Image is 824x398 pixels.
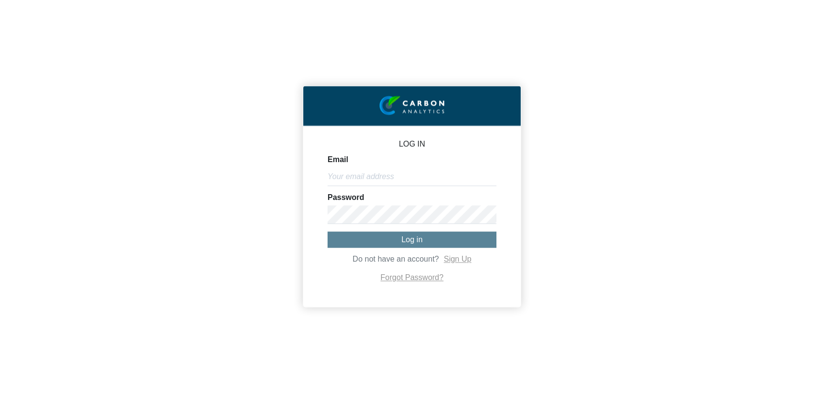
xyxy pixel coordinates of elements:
[328,156,348,164] label: Email
[353,255,439,264] span: Do not have an account?
[328,167,496,186] input: Your email address
[380,274,444,282] a: Forgot Password?
[379,96,445,116] img: insight-logo-2.png
[328,194,364,201] label: Password
[444,255,471,264] a: Sign Up
[401,235,423,244] span: Log in
[328,232,496,248] button: Log in
[328,140,496,148] p: LOG IN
